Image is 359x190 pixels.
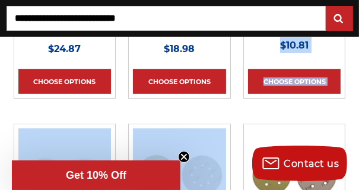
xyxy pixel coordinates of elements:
[12,160,180,190] div: Get 10% OffClose teaser
[284,158,339,169] span: Contact us
[178,151,190,163] button: Close teaser
[66,169,126,181] span: Get 10% Off
[133,69,226,94] a: Choose Options
[164,43,195,54] span: $18.98
[248,69,341,94] a: Choose Options
[252,146,347,181] button: Contact us
[328,7,351,31] input: Submit
[280,40,309,51] span: $10.81
[18,69,112,94] a: Choose Options
[48,43,81,54] span: $24.87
